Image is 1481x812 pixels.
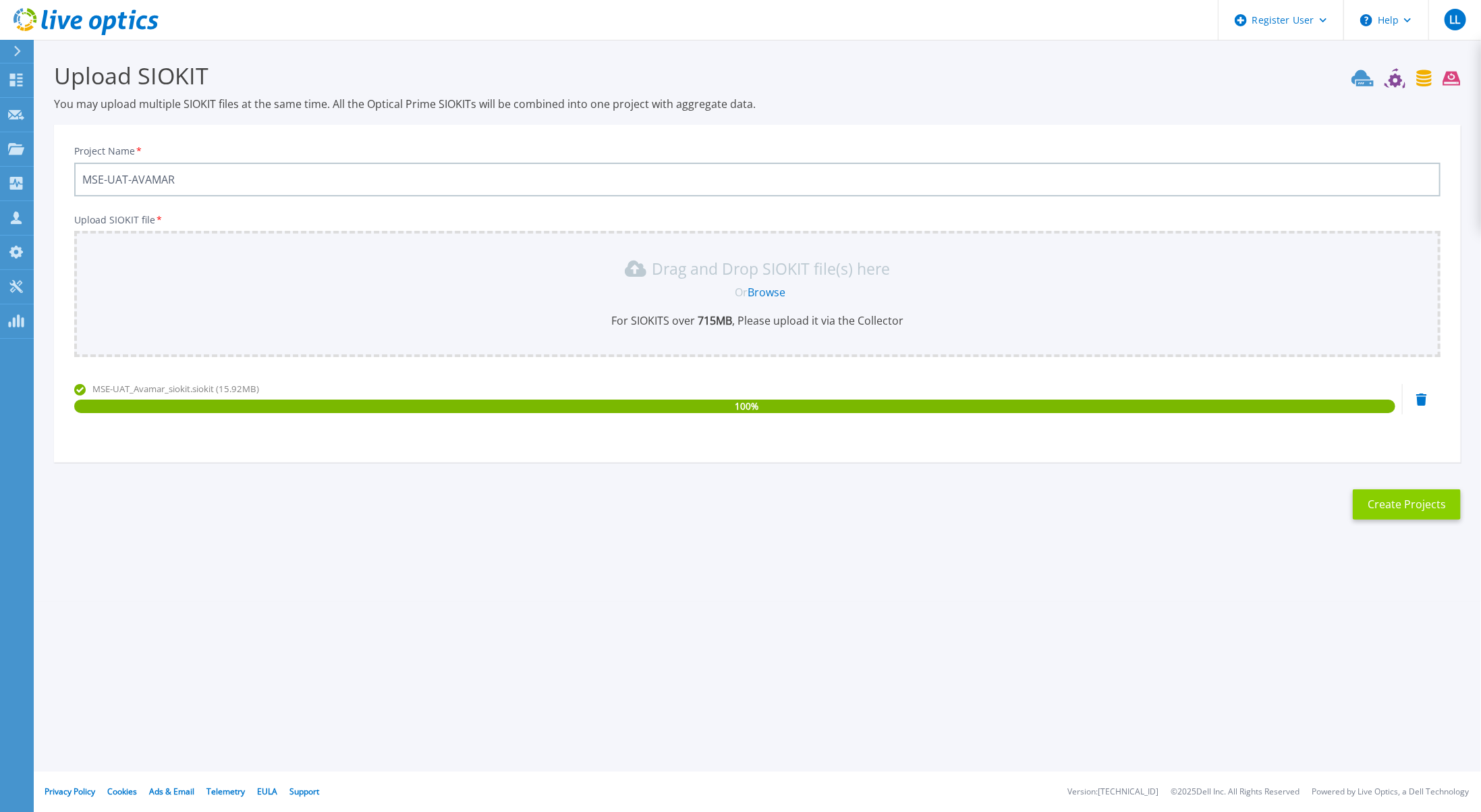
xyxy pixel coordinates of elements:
[45,786,95,797] a: Privacy Policy
[92,383,259,395] span: MSE-UAT_Avamar_siokit.siokit (15.92MB)
[82,258,1432,328] div: Drag and Drop SIOKIT file(s) here OrBrowseFor SIOKITS over 715MB, Please upload it via the Collector
[1449,14,1460,25] span: LL
[54,97,1461,111] p: You may upload multiple SIOKIT files at the same time. All the Optical Prime SIOKITs will be comb...
[74,215,1441,225] p: Upload SIOKIT file
[74,163,1441,196] input: Enter Project Name
[74,146,143,156] label: Project Name
[289,786,319,797] a: Support
[735,400,758,413] span: 100 %
[748,285,785,300] a: Browse
[695,313,732,328] b: 715 MB
[1353,489,1461,520] button: Create Projects
[1171,788,1300,796] li: © 2025 Dell Inc. All Rights Reserved
[206,786,245,797] a: Telemetry
[257,786,277,797] a: EULA
[735,285,748,300] span: Or
[1312,788,1469,796] li: Powered by Live Optics, a Dell Technology
[107,786,137,797] a: Cookies
[1067,788,1158,796] li: Version: [TECHNICAL_ID]
[54,60,1461,91] h3: Upload SIOKIT
[149,786,194,797] a: Ads & Email
[82,313,1432,328] p: For SIOKITS over , Please upload it via the Collector
[652,262,890,275] p: Drag and Drop SIOKIT file(s) here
